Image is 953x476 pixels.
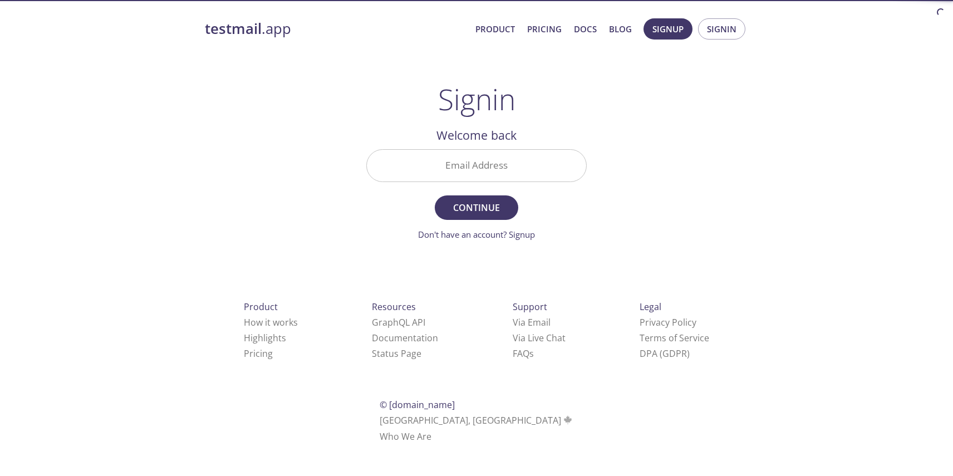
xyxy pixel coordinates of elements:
a: Don't have an account? Signup [418,229,535,240]
a: Who We Are [380,430,431,443]
span: Product [244,301,278,313]
a: Terms of Service [640,332,709,344]
a: FAQ [513,347,534,360]
a: Docs [574,22,597,36]
a: Via Live Chat [513,332,566,344]
button: Continue [435,195,518,220]
a: Privacy Policy [640,316,696,328]
span: [GEOGRAPHIC_DATA], [GEOGRAPHIC_DATA] [380,414,574,426]
button: Signup [643,18,692,40]
a: Product [475,22,515,36]
span: Continue [447,200,506,215]
a: DPA (GDPR) [640,347,690,360]
span: Signin [707,22,736,36]
span: © [DOMAIN_NAME] [380,399,455,411]
span: Resources [372,301,416,313]
a: GraphQL API [372,316,425,328]
strong: testmail [205,19,262,38]
a: Highlights [244,332,286,344]
span: s [529,347,534,360]
a: Via Email [513,316,551,328]
a: Status Page [372,347,421,360]
a: Pricing [244,347,273,360]
span: Signup [652,22,684,36]
h2: Welcome back [366,126,587,145]
button: Signin [698,18,745,40]
h1: Signin [438,82,515,116]
span: Support [513,301,547,313]
a: Documentation [372,332,438,344]
a: Pricing [527,22,562,36]
a: Blog [609,22,632,36]
a: testmail.app [205,19,466,38]
a: How it works [244,316,298,328]
span: Legal [640,301,661,313]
